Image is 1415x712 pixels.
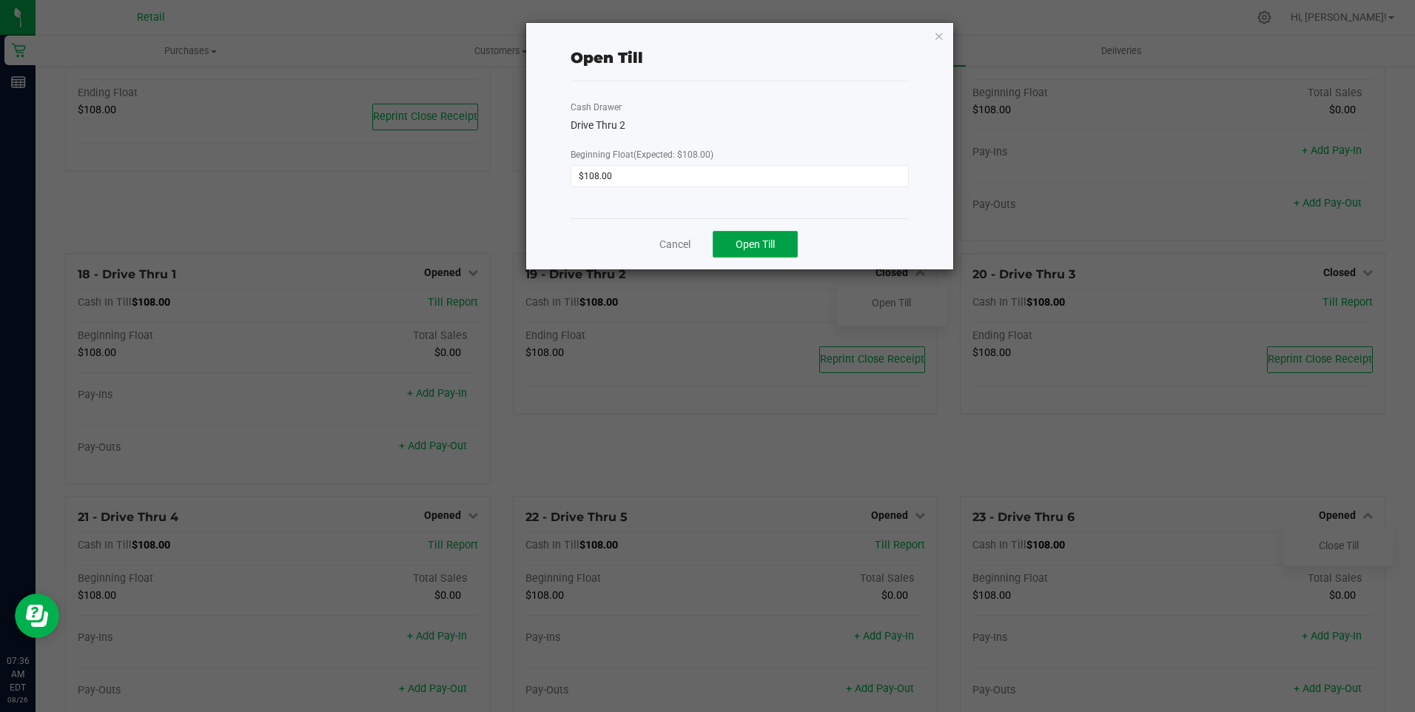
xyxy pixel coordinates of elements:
[736,238,775,250] span: Open Till
[571,150,713,160] span: Beginning Float
[571,47,643,69] div: Open Till
[713,231,798,258] button: Open Till
[571,101,622,114] label: Cash Drawer
[15,594,59,638] iframe: Resource center
[633,150,713,160] span: (Expected: $108.00)
[571,118,908,133] div: Drive Thru 2
[659,237,690,252] a: Cancel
